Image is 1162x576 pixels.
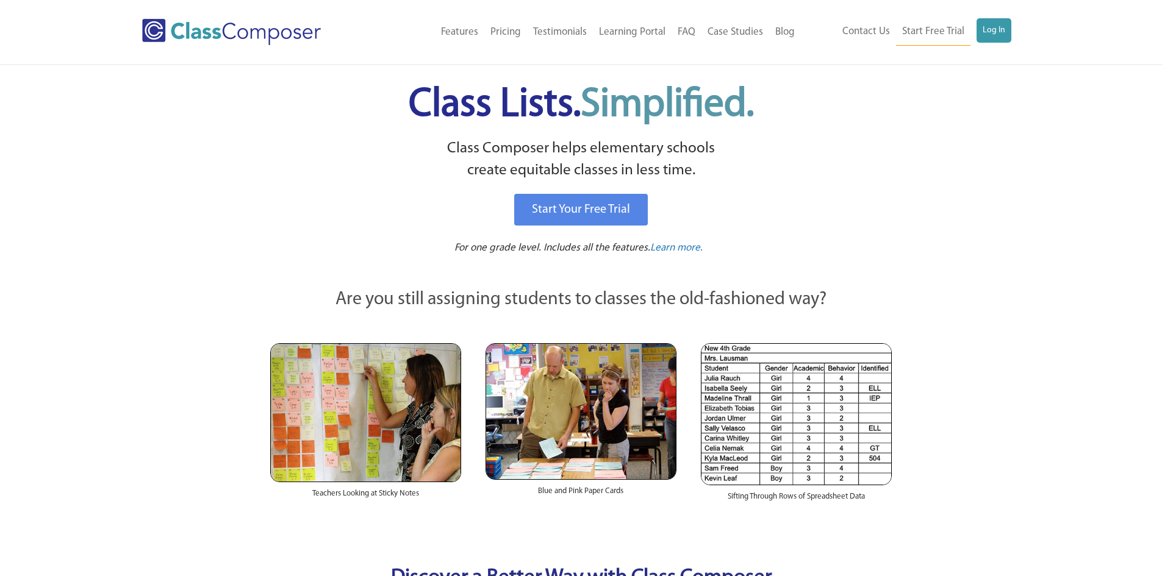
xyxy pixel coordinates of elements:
nav: Header Menu [371,19,801,46]
a: FAQ [672,19,701,46]
span: Learn more. [650,243,703,253]
a: Blog [769,19,801,46]
img: Teachers Looking at Sticky Notes [270,343,461,482]
p: Are you still assigning students to classes the old-fashioned way? [270,286,892,313]
div: Blue and Pink Paper Cards [486,480,676,509]
div: Sifting Through Rows of Spreadsheet Data [701,485,892,514]
nav: Header Menu [801,18,1011,46]
span: For one grade level. Includes all the features. [454,243,650,253]
a: Learn more. [650,241,703,256]
img: Spreadsheets [701,343,892,485]
a: Start Free Trial [896,18,970,46]
a: Testimonials [527,19,593,46]
a: Case Studies [701,19,769,46]
a: Pricing [484,19,527,46]
a: Contact Us [836,18,896,45]
span: Simplified. [581,85,754,125]
img: Blue and Pink Paper Cards [486,343,676,479]
span: Start Your Free Trial [532,204,630,216]
span: Class Lists. [409,85,754,125]
div: Teachers Looking at Sticky Notes [270,482,461,511]
a: Learning Portal [593,19,672,46]
a: Features [435,19,484,46]
a: Log In [977,18,1011,43]
p: Class Composer helps elementary schools create equitable classes in less time. [268,138,894,182]
a: Start Your Free Trial [514,194,648,226]
img: Class Composer [142,19,321,45]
